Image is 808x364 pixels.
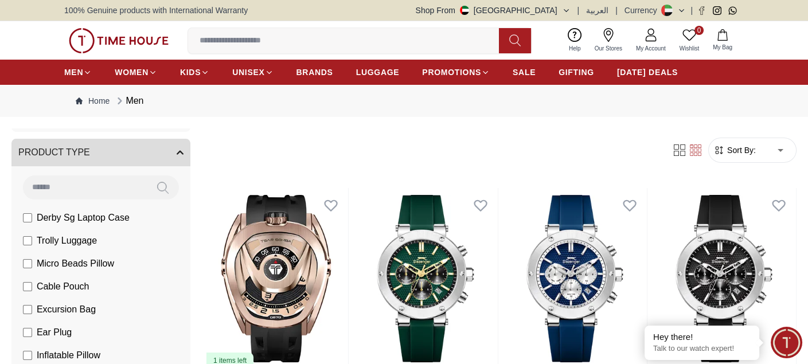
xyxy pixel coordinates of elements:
[64,85,744,117] nav: Breadcrumb
[37,257,114,271] span: Micro Beads Pillow
[23,305,32,314] input: Excursion Bag
[180,66,201,78] span: KIDS
[356,66,400,78] span: LUGGAGE
[728,6,737,15] a: Whatsapp
[586,5,608,16] button: العربية
[23,213,32,222] input: Derby Sg Laptop Case
[590,44,627,53] span: Our Stores
[559,66,594,78] span: GIFTING
[37,234,97,248] span: Trolly Luggage
[37,211,130,225] span: Derby Sg Laptop Case
[653,344,751,354] p: Talk to our watch expert!
[617,66,678,78] span: [DATE] DEALS
[416,5,571,16] button: Shop From[GEOGRAPHIC_DATA]
[69,28,169,53] img: ...
[114,94,143,108] div: Men
[23,259,32,268] input: Micro Beads Pillow
[76,95,110,107] a: Home
[617,62,678,83] a: [DATE] DEALS
[513,66,536,78] span: SALE
[713,144,756,156] button: Sort By:
[23,236,32,245] input: Trolly Luggage
[115,66,149,78] span: WOMEN
[37,326,72,339] span: Ear Plug
[624,5,662,16] div: Currency
[23,282,32,291] input: Cable Pouch
[559,62,594,83] a: GIFTING
[64,5,248,16] span: 100% Genuine products with International Warranty
[37,280,89,293] span: Cable Pouch
[422,62,490,83] a: PROMOTIONS
[422,66,481,78] span: PROMOTIONS
[697,6,706,15] a: Facebook
[771,327,802,358] div: Chat Widget
[23,351,32,360] input: Inflatable Pillow
[725,144,756,156] span: Sort By:
[713,6,721,15] a: Instagram
[562,26,588,55] a: Help
[615,5,618,16] span: |
[180,62,209,83] a: KIDS
[18,146,90,159] span: PRODUCT TYPE
[11,139,190,166] button: PRODUCT TYPE
[631,44,670,53] span: My Account
[513,62,536,83] a: SALE
[115,62,157,83] a: WOMEN
[232,66,264,78] span: UNISEX
[690,5,693,16] span: |
[37,303,96,316] span: Excursion Bag
[356,62,400,83] a: LUGGAGE
[675,44,704,53] span: Wishlist
[296,62,333,83] a: BRANDS
[296,66,333,78] span: BRANDS
[708,43,737,52] span: My Bag
[577,5,580,16] span: |
[64,62,92,83] a: MEN
[653,331,751,343] div: Hey there!
[673,26,706,55] a: 0Wishlist
[564,44,585,53] span: Help
[588,26,629,55] a: Our Stores
[64,66,83,78] span: MEN
[23,328,32,337] input: Ear Plug
[232,62,273,83] a: UNISEX
[460,6,469,15] img: United Arab Emirates
[694,26,704,35] span: 0
[706,27,739,54] button: My Bag
[37,349,100,362] span: Inflatable Pillow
